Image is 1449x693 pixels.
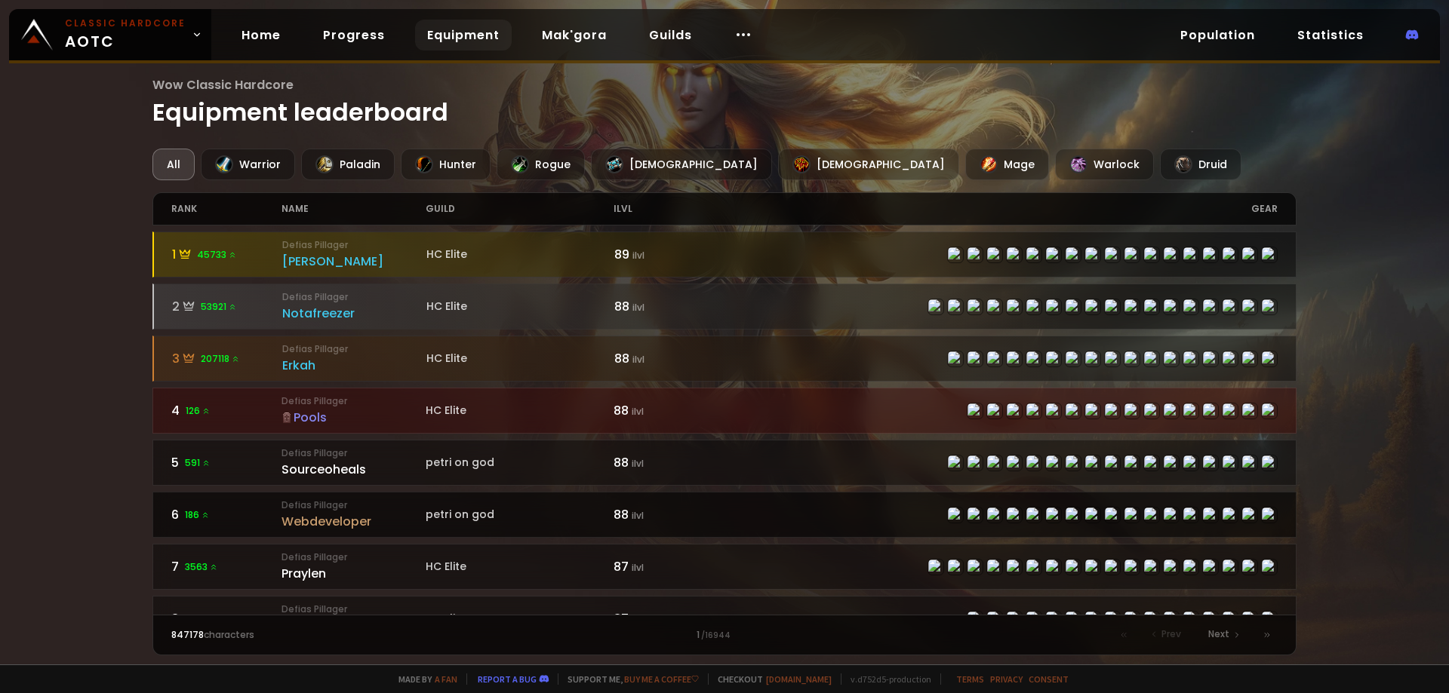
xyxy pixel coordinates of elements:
[281,193,426,225] div: name
[778,149,959,180] div: [DEMOGRAPHIC_DATA]
[282,252,426,271] div: [PERSON_NAME]
[632,405,644,418] small: ilvl
[614,193,724,225] div: ilvl
[530,20,619,51] a: Mak'gora
[965,149,1049,180] div: Mage
[185,560,218,574] span: 3563
[152,336,1297,382] a: 3207118 Defias PillagerErkahHC Elite88 ilvlitem-22498item-23057item-22983item-17723item-22496item...
[281,512,426,531] div: Webdeveloper
[614,245,725,264] div: 89
[1168,20,1267,51] a: Population
[614,557,724,576] div: 87
[186,404,211,418] span: 126
[185,612,217,626] span: 1046
[171,505,282,524] div: 6
[614,505,724,524] div: 88
[448,628,1001,642] div: 1
[624,673,699,685] a: Buy me a coffee
[632,249,645,262] small: ilvl
[1055,149,1154,180] div: Warlock
[282,238,426,252] small: Defias Pillager
[152,492,1297,538] a: 6186 Defias PillagerWebdeveloperpetri on god88 ilvlitem-19372item-21664item-21330item-21331item-2...
[1208,627,1229,641] span: Next
[152,440,1297,486] a: 5591 Defias PillagerSourceohealspetri on god88 ilvlitem-22514item-21712item-22515item-4336item-22...
[172,245,283,264] div: 1
[201,352,240,366] span: 207118
[282,290,426,304] small: Defias Pillager
[956,673,984,685] a: Terms
[614,401,724,420] div: 88
[426,351,614,366] div: HC Elite
[281,394,426,408] small: Defias Pillager
[152,544,1297,590] a: 73563 Defias PillagerPraylenHC Elite87 ilvlitem-22514item-21712item-22515item-3427item-22512item-...
[632,509,644,522] small: ilvl
[282,356,426,375] div: Erkah
[281,564,426,583] div: Praylen
[65,17,186,53] span: AOTC
[415,20,512,51] a: Equipment
[281,408,426,427] div: Pools
[766,673,832,685] a: [DOMAIN_NAME]
[185,508,210,522] span: 186
[152,149,195,180] div: All
[281,603,426,616] small: Defias Pillager
[152,596,1297,642] a: 81046 Defias PillagerPoolzHC Elite87 ilvlitem-22506item-22943item-22507item-22504item-22510item-2...
[990,673,1023,685] a: Privacy
[426,455,614,471] div: petri on god
[478,673,537,685] a: Report a bug
[401,149,491,180] div: Hunter
[591,149,772,180] div: [DEMOGRAPHIC_DATA]
[171,193,282,225] div: rank
[185,456,211,470] span: 591
[426,299,614,314] div: HC Elite
[426,507,614,523] div: petri on god
[632,561,644,574] small: ilvl
[1160,149,1241,180] div: Druid
[282,342,426,356] small: Defias Pillager
[171,609,282,628] div: 8
[632,613,644,626] small: ilvl
[152,284,1297,330] a: 253921 Defias PillagerNotafreezerHC Elite88 ilvlitem-22498item-23057item-22983item-2575item-22496...
[632,353,645,366] small: ilvl
[171,628,204,641] span: 847178
[724,193,1278,225] div: gear
[701,630,731,642] small: / 16944
[426,193,614,225] div: guild
[1029,673,1069,685] a: Consent
[637,20,704,51] a: Guilds
[152,75,1297,130] h1: Equipment leaderboard
[301,149,395,180] div: Paladin
[426,403,614,419] div: HC Elite
[614,297,725,316] div: 88
[201,149,295,180] div: Warrior
[65,17,186,30] small: Classic Hardcore
[9,9,211,60] a: Classic HardcoreAOTC
[172,349,283,368] div: 3
[152,388,1297,434] a: 4126 Defias PillagerPoolsHC Elite88 ilvlitem-22506item-22943item-22507item-22504item-22510item-22...
[426,247,614,262] div: HC Elite
[708,673,832,685] span: Checkout
[1285,20,1376,51] a: Statistics
[281,550,426,564] small: Defias Pillager
[435,673,457,685] a: a fan
[558,673,699,685] span: Support me,
[152,75,1297,94] span: Wow Classic Hardcore
[632,457,644,470] small: ilvl
[426,611,614,627] div: HC Elite
[171,401,282,420] div: 4
[632,301,645,314] small: ilvl
[614,349,725,368] div: 88
[311,20,397,51] a: Progress
[152,232,1297,278] a: 145733 Defias Pillager[PERSON_NAME]HC Elite89 ilvlitem-22498item-23057item-22499item-4335item-224...
[281,460,426,479] div: Sourceoheals
[171,453,282,472] div: 5
[389,673,457,685] span: Made by
[841,673,931,685] span: v. d752d5 - production
[171,557,282,576] div: 7
[197,248,237,262] span: 45733
[426,559,614,575] div: HC Elite
[614,453,724,472] div: 88
[201,300,237,314] span: 53921
[1161,627,1181,641] span: Prev
[497,149,585,180] div: Rogue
